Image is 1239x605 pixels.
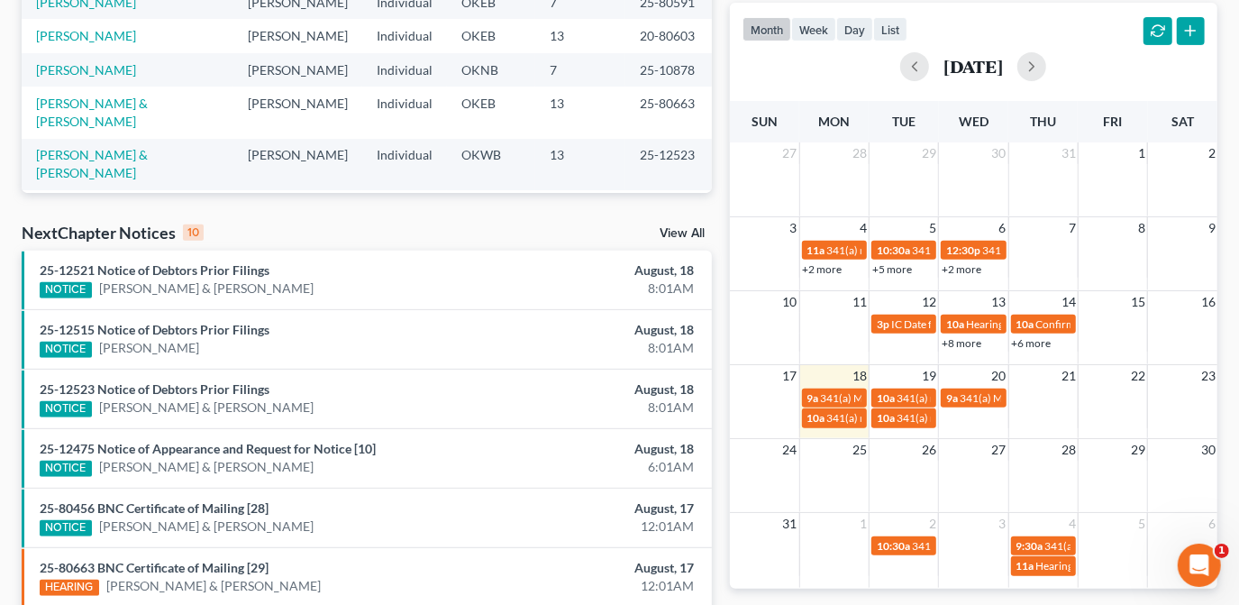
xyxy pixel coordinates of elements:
[362,87,447,138] td: Individual
[625,139,712,190] td: 25-12523
[1129,365,1147,387] span: 22
[535,53,625,87] td: 7
[535,19,625,52] td: 13
[1199,439,1217,461] span: 30
[36,62,136,78] a: [PERSON_NAME]
[1016,559,1034,573] span: 11a
[183,225,204,241] div: 10
[40,560,269,575] a: 25-80663 BNC Certificate of Mailing [29]
[877,411,895,425] span: 10a
[233,139,362,190] td: [PERSON_NAME]
[788,217,799,239] span: 3
[36,147,148,180] a: [PERSON_NAME] & [PERSON_NAME]
[99,339,199,357] a: [PERSON_NAME]
[877,391,895,405] span: 10a
[821,391,996,405] span: 341(a) Meeting for [PERSON_NAME]
[535,139,625,190] td: 13
[233,19,362,52] td: [PERSON_NAME]
[1030,114,1056,129] span: Thu
[912,243,1181,257] span: 341(a) meeting for [PERSON_NAME] & [PERSON_NAME]
[851,142,869,164] span: 28
[1012,336,1052,350] a: +6 more
[990,142,1008,164] span: 30
[1171,114,1194,129] span: Sat
[1207,217,1217,239] span: 9
[807,411,825,425] span: 10a
[362,19,447,52] td: Individual
[40,441,376,456] a: 25-12475 Notice of Appearance and Request for Notice [10]
[851,291,869,313] span: 11
[233,190,362,224] td: [PERSON_NAME]
[660,227,705,240] a: View All
[920,142,938,164] span: 29
[927,217,938,239] span: 5
[1016,317,1034,331] span: 10a
[998,513,1008,535] span: 3
[40,401,92,417] div: NOTICE
[1060,142,1078,164] span: 31
[920,439,938,461] span: 26
[1178,544,1221,587] iframe: Intercom live chat
[487,399,694,417] div: 8:01AM
[827,411,1097,425] span: 341(a) meeting for [PERSON_NAME] & [PERSON_NAME]
[22,222,204,243] div: NextChapter Notices
[40,500,269,516] a: 25-80456 BNC Certificate of Mailing [28]
[959,114,988,129] span: Wed
[943,57,1003,76] h2: [DATE]
[487,458,694,476] div: 6:01AM
[40,282,92,298] div: NOTICE
[1129,291,1147,313] span: 15
[40,580,99,596] div: HEARING
[877,317,889,331] span: 3p
[752,114,778,129] span: Sun
[535,87,625,138] td: 13
[625,19,712,52] td: 20-80603
[960,391,1230,405] span: 341(a) Meeting for [PERSON_NAME] & [PERSON_NAME]
[99,458,314,476] a: [PERSON_NAME] & [PERSON_NAME]
[858,217,869,239] span: 4
[233,53,362,87] td: [PERSON_NAME]
[40,461,92,477] div: NOTICE
[487,339,694,357] div: 8:01AM
[892,114,916,129] span: Tue
[946,317,964,331] span: 10a
[447,53,535,87] td: OKNB
[487,280,694,298] div: 8:01AM
[487,380,694,399] div: August, 18
[851,365,869,387] span: 18
[912,539,1086,553] span: 341(a) meeting for [PERSON_NAME]
[487,321,694,339] div: August, 18
[781,142,799,164] span: 27
[362,139,447,190] td: Individual
[447,190,535,224] td: OKWB
[99,518,314,536] a: [PERSON_NAME] & [PERSON_NAME]
[1199,365,1217,387] span: 23
[966,317,1202,331] span: Hearing for [PERSON_NAME] & [PERSON_NAME]
[625,190,712,224] td: 25-12519
[807,243,825,257] span: 11a
[742,17,791,41] button: month
[99,399,314,417] a: [PERSON_NAME] & [PERSON_NAME]
[990,365,1008,387] span: 20
[942,336,981,350] a: +8 more
[851,439,869,461] span: 25
[990,291,1008,313] span: 13
[946,243,980,257] span: 12:30p
[920,291,938,313] span: 12
[827,243,1001,257] span: 341(a) meeting for [PERSON_NAME]
[877,539,910,553] span: 10:30a
[36,96,148,129] a: [PERSON_NAME] & [PERSON_NAME]
[447,139,535,190] td: OKWB
[891,317,1029,331] span: IC Date for [PERSON_NAME]
[99,280,314,298] a: [PERSON_NAME] & [PERSON_NAME]
[1207,142,1217,164] span: 2
[40,342,92,358] div: NOTICE
[877,243,910,257] span: 10:30a
[487,261,694,280] div: August, 18
[40,322,269,337] a: 25-12515 Notice of Debtors Prior Filings
[362,190,447,224] td: Individual
[1136,142,1147,164] span: 1
[447,19,535,52] td: OKEB
[897,391,1166,405] span: 341(a) meeting for [PERSON_NAME] & [PERSON_NAME]
[897,411,1166,425] span: 341(a) meeting for [PERSON_NAME] & [PERSON_NAME]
